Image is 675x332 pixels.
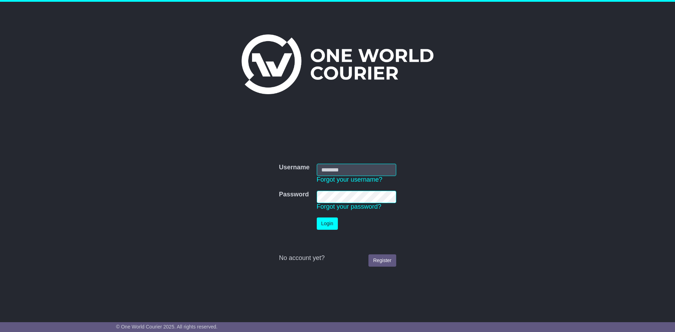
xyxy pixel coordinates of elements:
a: Forgot your username? [317,176,382,183]
span: © One World Courier 2025. All rights reserved. [116,324,218,330]
label: Password [279,191,309,198]
button: Login [317,217,338,230]
img: One World [242,34,433,94]
label: Username [279,164,309,171]
a: Register [368,254,396,267]
a: Forgot your password? [317,203,381,210]
div: No account yet? [279,254,396,262]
